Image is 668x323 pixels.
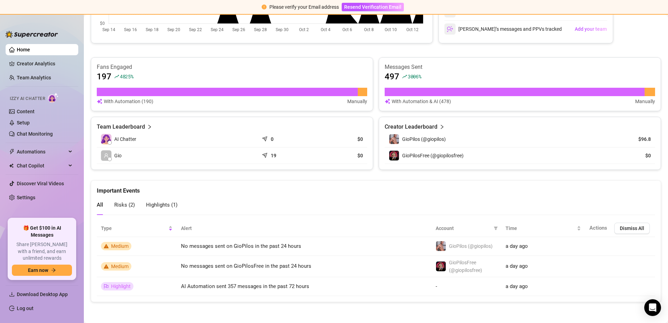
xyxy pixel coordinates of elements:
[447,26,453,32] img: svg%3e
[97,123,145,131] article: Team Leaderboard
[262,135,269,142] span: send
[101,224,167,232] span: Type
[97,71,111,82] article: 197
[449,243,493,249] span: GioPilos (@giopilos)
[28,267,48,273] span: Earn now
[449,260,482,273] span: GioPilosFree (@giopilosfree)
[619,152,651,159] article: $0
[97,63,367,71] article: Fans Engaged
[17,292,68,297] span: Download Desktop App
[97,220,177,237] th: Type
[97,181,655,195] div: Important Events
[17,47,30,52] a: Home
[436,224,491,232] span: Account
[6,31,58,38] img: logo-BBDzfeDw.svg
[177,220,431,237] th: Alert
[114,74,119,79] span: rise
[9,292,15,297] span: download
[385,71,399,82] article: 497
[51,268,56,273] span: arrow-right
[181,243,301,249] span: No messages sent on GioPilos in the past 24 hours
[436,261,446,271] img: GioPilosFree (@giopilosfree)
[402,153,464,158] span: GioPilosFree (@giopilosfree)
[10,95,45,102] span: Izzy AI Chatter
[506,243,528,249] span: a day ago
[104,284,109,289] span: flag
[17,58,73,69] a: Creator Analytics
[104,244,109,249] span: warning
[644,299,661,316] div: Open Intercom Messenger
[17,75,51,80] a: Team Analytics
[269,3,339,11] div: Please verify your Email address
[181,283,309,289] span: AI Automation sent 357 messages in the past 72 hours
[17,195,35,200] a: Settings
[614,223,650,234] button: Dismiss All
[506,283,528,289] span: a day ago
[17,181,64,186] a: Discover Viral Videos
[506,263,528,269] span: a day ago
[317,152,363,159] article: $0
[402,74,407,79] span: rise
[347,98,367,105] article: Manually
[146,202,177,208] span: Highlights ( 1 )
[436,283,437,289] span: -
[492,223,499,234] span: filter
[271,152,276,159] article: 19
[389,151,399,160] img: GioPilosFree (@giopilosfree)
[111,243,129,249] span: Medium
[271,136,274,143] article: 0
[440,123,444,131] span: right
[17,306,34,311] a: Log out
[101,134,111,144] img: izzy-ai-chatter-avatar-DDCN_rTZ.svg
[444,23,562,35] div: [PERSON_NAME]’s messages and PPVs tracked
[17,160,66,171] span: Chat Copilot
[104,153,109,158] span: user
[12,241,72,262] span: Share [PERSON_NAME] with a friend, and earn unlimited rewards
[385,98,390,105] img: svg%3e
[114,202,135,208] span: Risks ( 2 )
[317,136,363,143] article: $0
[635,98,655,105] article: Manually
[262,151,269,158] span: send
[619,136,651,143] article: $96.8
[574,23,607,35] button: Add your team
[575,26,607,32] span: Add your team
[48,93,59,103] img: AI Chatter
[385,63,655,71] article: Messages Sent
[114,152,122,159] span: Gio
[147,123,152,131] span: right
[104,264,109,269] span: warning
[342,3,404,11] button: Resend Verification Email
[501,220,585,237] th: Time
[181,263,311,269] span: No messages sent on GioPilosFree in the past 24 hours
[620,225,644,231] span: Dismiss All
[17,131,53,137] a: Chat Monitoring
[506,224,575,232] span: Time
[344,4,401,10] span: Resend Verification Email
[436,241,446,251] img: GioPilos (@giopilos)
[97,202,103,208] span: All
[262,5,267,9] span: exclamation-circle
[97,98,102,105] img: svg%3e
[408,73,421,80] span: 3006 %
[392,98,451,105] article: With Automation & AI (478)
[12,265,72,276] button: Earn nowarrow-right
[17,146,66,157] span: Automations
[9,163,14,168] img: Chat Copilot
[589,225,607,231] span: Actions
[494,226,498,230] span: filter
[114,135,136,143] span: AI Chatter
[389,134,399,144] img: GioPilos (@giopilos)
[111,264,129,269] span: Medium
[17,120,30,125] a: Setup
[17,109,35,114] a: Content
[104,98,153,105] article: With Automation (190)
[12,225,72,238] span: 🎁 Get $100 in AI Messages
[385,123,437,131] article: Creator Leaderboard
[402,136,446,142] span: GioPilos (@giopilos)
[111,283,131,289] span: Highlight
[120,73,133,80] span: 4825 %
[9,149,15,155] span: thunderbolt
